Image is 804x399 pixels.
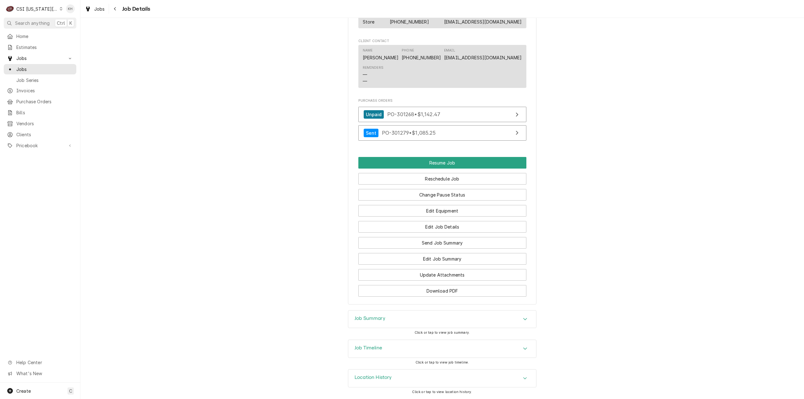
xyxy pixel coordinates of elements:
span: Bills [16,109,73,116]
div: Name [363,48,399,61]
div: Button Group Row [358,233,526,249]
div: Button Group Row [358,157,526,169]
div: Kelsey Hetlage's Avatar [66,4,75,13]
span: Search anything [15,20,50,26]
a: Jobs [82,4,107,14]
a: [EMAIL_ADDRESS][DOMAIN_NAME] [444,19,522,24]
div: Contact [358,9,526,28]
button: Search anythingCtrlK [4,18,76,29]
a: Invoices [4,85,76,96]
h3: Location History [355,375,392,380]
a: View Purchase Order [358,125,526,141]
div: — [363,71,367,78]
div: Contact [358,45,526,88]
div: Purchase Orders [358,98,526,144]
span: Estimates [16,44,73,51]
span: Vendors [16,120,73,127]
button: Reschedule Job [358,173,526,185]
div: Reminders [363,65,383,84]
button: Edit Equipment [358,205,526,217]
div: Button Group Row [358,185,526,201]
button: Send Job Summary [358,237,526,249]
button: Download PDF [358,285,526,297]
button: Accordion Details Expand Trigger [348,340,536,358]
div: Phone [402,48,441,61]
div: Job Summary [348,310,536,328]
div: Email [444,48,522,61]
div: [PERSON_NAME] [363,54,399,61]
div: Client Contact [358,39,526,90]
div: CSI [US_STATE][GEOGRAPHIC_DATA] [16,6,58,12]
span: K [69,20,72,26]
span: Jobs [16,66,73,73]
a: Go to What's New [4,368,76,379]
a: Bills [4,107,76,118]
div: CSI Kansas City's Avatar [6,4,14,13]
div: Button Group Row [358,169,526,185]
button: Edit Job Details [358,221,526,233]
div: Accordion Header [348,340,536,358]
span: Ctrl [57,20,65,26]
a: Go to Pricebook [4,140,76,151]
span: Jobs [16,55,64,62]
div: Reminders [363,65,383,70]
a: Estimates [4,42,76,52]
div: Location History [348,369,536,387]
span: PO-301279 • $1,085.25 [382,130,436,136]
button: Change Pause Status [358,189,526,201]
span: Job Details [120,5,150,13]
div: Name [363,48,373,53]
div: Button Group Row [358,201,526,217]
a: [PHONE_NUMBER] [402,55,441,60]
div: Unpaid [364,110,384,119]
a: [EMAIL_ADDRESS][DOMAIN_NAME] [444,55,522,60]
button: Accordion Details Expand Trigger [348,310,536,328]
a: [PHONE_NUMBER] [390,19,429,24]
button: Accordion Details Expand Trigger [348,369,536,387]
div: Button Group Row [358,249,526,265]
span: Purchase Orders [16,98,73,105]
div: Phone [402,48,414,53]
div: Accordion Header [348,310,536,328]
a: View Purchase Order [358,107,526,122]
div: — [363,78,367,84]
span: Create [16,388,31,394]
a: Jobs [4,64,76,74]
span: Click or tap to view location history. [412,390,472,394]
button: Navigate back [110,4,120,14]
span: Jobs [94,6,105,12]
span: Invoices [16,87,73,94]
span: Pricebook [16,142,64,149]
span: Help Center [16,359,73,366]
button: Update Attachments [358,269,526,281]
span: Client Contact [358,39,526,44]
button: Resume Job [358,157,526,169]
div: Client Contact List [358,45,526,91]
h3: Job Timeline [355,345,382,351]
a: Purchase Orders [4,96,76,107]
div: Store [363,19,375,25]
span: What's New [16,370,73,377]
div: C [6,4,14,13]
div: KH [66,4,75,13]
a: Clients [4,129,76,140]
div: Phone [390,12,429,25]
div: Name [363,12,375,25]
span: Click or tap to view job timeline. [416,360,469,364]
a: Job Series [4,75,76,85]
div: Button Group Row [358,217,526,233]
a: Go to Jobs [4,53,76,63]
div: Button Group [358,157,526,297]
div: Job Contact List [358,9,526,31]
span: Click or tap to view job summary. [415,331,470,335]
div: Email [444,48,455,53]
div: Button Group Row [358,281,526,297]
div: Job Timeline [348,340,536,358]
span: Job Series [16,77,73,84]
span: PO-301268 • $1,142.47 [387,111,440,117]
div: Button Group Row [358,265,526,281]
h3: Job Summary [355,315,385,321]
span: C [69,388,72,394]
a: Home [4,31,76,41]
span: Clients [16,131,73,138]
